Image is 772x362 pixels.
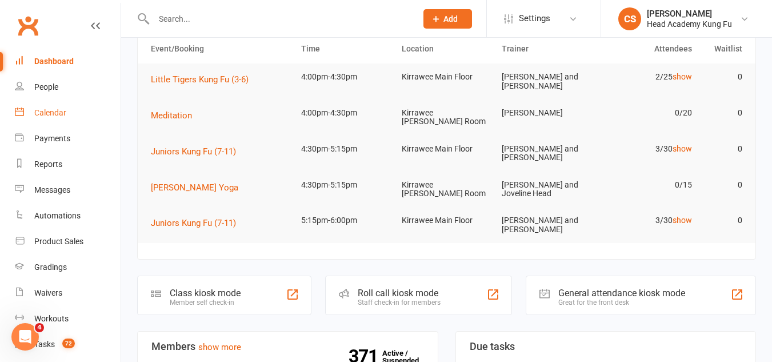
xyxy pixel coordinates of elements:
td: 3/30 [597,136,698,162]
td: 0/20 [597,100,698,126]
td: Kirrawee Main Floor [397,136,497,162]
div: CS [618,7,641,30]
div: Head Academy Kung Fu [647,19,732,29]
div: Member self check-in [170,299,241,307]
span: 72 [62,339,75,348]
span: Little Tigers Kung Fu (3-6) [151,74,249,85]
td: 0 [697,63,747,90]
a: Gradings [15,254,121,280]
div: Class kiosk mode [170,288,241,299]
button: Juniors Kung Fu (7-11) [151,216,244,230]
td: 4:00pm-4:30pm [296,63,397,90]
a: Dashboard [15,49,121,74]
a: Product Sales [15,229,121,254]
td: 2/25 [597,63,698,90]
div: People [34,82,58,92]
a: Waivers [15,280,121,306]
button: Add [423,9,472,29]
a: show [673,216,692,225]
a: Tasks 72 [15,332,121,357]
a: Calendar [15,100,121,126]
a: Payments [15,126,121,152]
div: Gradings [34,262,67,272]
span: Add [443,14,458,23]
td: 0 [697,172,747,198]
div: General attendance kiosk mode [558,288,685,299]
div: Roll call kiosk mode [358,288,441,299]
span: Settings [519,6,550,31]
th: Trainer [497,34,597,63]
th: Time [296,34,397,63]
td: 4:30pm-5:15pm [296,172,397,198]
div: Calendar [34,108,66,117]
td: 0/15 [597,172,698,198]
span: 4 [35,323,44,332]
div: Staff check-in for members [358,299,441,307]
td: 4:30pm-5:15pm [296,136,397,162]
th: Attendees [597,34,698,63]
div: Workouts [34,314,69,323]
a: Messages [15,177,121,203]
td: Kirrawee Main Floor [397,207,497,234]
button: Little Tigers Kung Fu (3-6) [151,73,257,86]
div: Dashboard [34,57,74,66]
td: [PERSON_NAME] and [PERSON_NAME] [497,63,597,100]
a: Clubworx [14,11,42,40]
div: Automations [34,211,81,220]
span: Juniors Kung Fu (7-11) [151,146,236,157]
td: [PERSON_NAME] and [PERSON_NAME] [497,207,597,243]
a: Automations [15,203,121,229]
span: [PERSON_NAME] Yoga [151,182,238,193]
button: Juniors Kung Fu (7-11) [151,145,244,158]
div: Tasks [34,340,55,349]
button: Meditation [151,109,200,122]
h3: Due tasks [470,341,742,352]
td: [PERSON_NAME] and Joveline Head [497,172,597,208]
th: Location [397,34,497,63]
th: Waitlist [697,34,747,63]
td: 0 [697,136,747,162]
td: 0 [697,207,747,234]
a: show [673,72,692,81]
th: Event/Booking [146,34,296,63]
input: Search... [150,11,409,27]
span: Meditation [151,110,192,121]
h3: Members [151,341,424,352]
iframe: Intercom live chat [11,323,39,351]
a: show [673,144,692,153]
span: Juniors Kung Fu (7-11) [151,218,236,228]
a: People [15,74,121,100]
td: Kirrawee [PERSON_NAME] Room [397,100,497,136]
td: [PERSON_NAME] [497,100,597,126]
td: Kirrawee Main Floor [397,63,497,90]
div: Great for the front desk [558,299,685,307]
div: Messages [34,185,70,194]
div: Payments [34,134,70,143]
td: 0 [697,100,747,126]
td: 5:15pm-6:00pm [296,207,397,234]
td: 4:00pm-4:30pm [296,100,397,126]
div: Reports [34,160,62,169]
td: Kirrawee [PERSON_NAME] Room [397,172,497,208]
div: Waivers [34,288,62,297]
td: [PERSON_NAME] and [PERSON_NAME] [497,136,597,172]
div: Product Sales [34,237,83,246]
a: Workouts [15,306,121,332]
div: [PERSON_NAME] [647,9,732,19]
td: 3/30 [597,207,698,234]
a: show more [198,342,241,352]
button: [PERSON_NAME] Yoga [151,181,246,194]
a: Reports [15,152,121,177]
